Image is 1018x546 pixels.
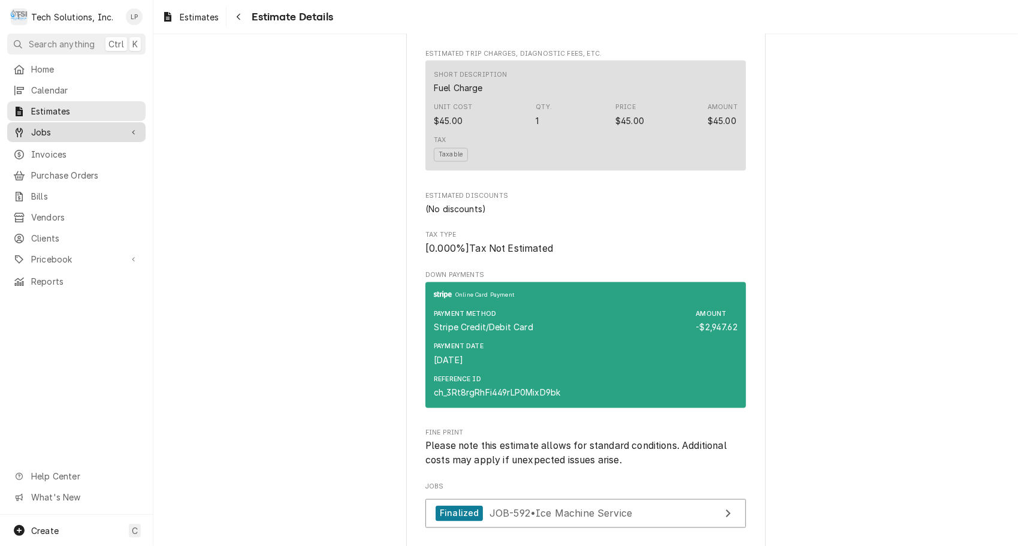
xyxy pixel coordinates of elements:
[229,7,248,26] button: Navigate back
[425,243,553,254] span: [ 0.000 %] Tax Not Estimated
[536,102,552,126] div: Quantity
[31,84,140,96] span: Calendar
[708,102,738,112] div: Amount
[11,8,28,25] div: T
[7,487,146,507] a: Go to What's New
[7,466,146,486] a: Go to Help Center
[31,63,140,76] span: Home
[7,272,146,291] a: Reports
[31,190,140,203] span: Bills
[425,203,746,215] div: Estimated Discounts List
[708,114,736,127] div: Amount
[425,230,746,256] div: Tax Type
[7,34,146,55] button: Search anythingCtrlK
[536,102,552,112] div: Qty.
[434,114,463,127] div: Cost
[425,439,746,467] span: Fine Print
[490,507,632,519] span: JOB-592 • Ice Machine Service
[31,148,140,161] span: Invoices
[455,291,514,298] span: Online Card Payment
[615,114,644,127] div: Price
[157,7,223,27] a: Estimates
[31,275,140,288] span: Reports
[31,169,140,182] span: Purchase Orders
[434,309,496,319] div: Payment Method
[615,102,644,126] div: Price
[7,186,146,206] a: Bills
[425,230,746,240] span: Tax Type
[132,524,138,537] span: C
[425,282,746,414] div: Payment List
[31,491,138,503] span: What's New
[31,11,113,23] div: Tech Solutions, Inc.
[425,191,746,201] span: Estimated Discounts
[11,8,28,25] div: Tech Solutions, Inc.'s Avatar
[696,309,738,333] div: Amount
[7,165,146,185] a: Purchase Orders
[425,49,746,59] span: Estimated Trip Charges, Diagnostic Fees, etc.
[425,49,746,176] div: Estimated Trip Charges, Diagnostic Fees, etc.
[425,61,746,176] div: Estimated Trip Charges, Diagnostic Fees, etc. List
[434,288,452,302] svg: Stripe
[434,386,560,399] div: ch_3Rt8rgRhFi449rLP0MixD9bk
[425,482,746,492] span: Jobs
[126,8,143,25] div: LP
[434,354,463,366] div: Payment Date
[696,321,738,333] div: Amount
[434,342,484,366] div: Payment Date
[434,135,446,145] div: Tax
[108,38,124,50] span: Ctrl
[31,126,122,138] span: Jobs
[425,61,746,171] div: Line Item
[615,102,636,112] div: Price
[7,249,146,269] a: Go to Pricebook
[31,470,138,482] span: Help Center
[126,8,143,25] div: Lisa Paschal's Avatar
[31,253,122,266] span: Pricebook
[434,102,472,126] div: Cost
[708,102,738,126] div: Amount
[434,102,472,112] div: Unit Cost
[434,375,481,384] div: Reference ID
[696,309,726,319] div: Amount
[434,342,484,351] div: Payment Date
[425,242,746,256] span: Tax Type
[7,207,146,227] a: Vendors
[425,499,746,529] a: View Job
[434,82,483,94] div: Short Description
[7,80,146,100] a: Calendar
[31,526,59,536] span: Create
[425,191,746,215] div: Estimated Discounts
[434,70,508,94] div: Short Description
[132,38,138,50] span: K
[31,105,140,117] span: Estimates
[436,506,483,522] div: Finalized
[31,232,140,245] span: Clients
[434,70,508,80] div: Short Description
[425,428,746,438] span: Fine Print
[7,59,146,79] a: Home
[434,148,468,162] span: Taxable
[7,144,146,164] a: Invoices
[425,282,746,408] div: Payment
[425,270,746,413] div: Down Payments
[434,321,533,333] div: Payment Method
[7,228,146,248] a: Clients
[248,9,333,25] span: Estimate Details
[434,309,533,333] div: Payment Method
[425,482,746,534] div: Jobs
[425,428,746,468] div: Fine Print
[7,122,146,142] a: Go to Jobs
[536,114,539,127] div: Quantity
[29,38,95,50] span: Search anything
[7,101,146,121] a: Estimates
[31,211,140,224] span: Vendors
[180,11,219,23] span: Estimates
[425,270,746,280] label: Down Payments
[425,441,729,466] span: Please note this estimate allows for standard conditions. Additional costs may apply if unexpecte...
